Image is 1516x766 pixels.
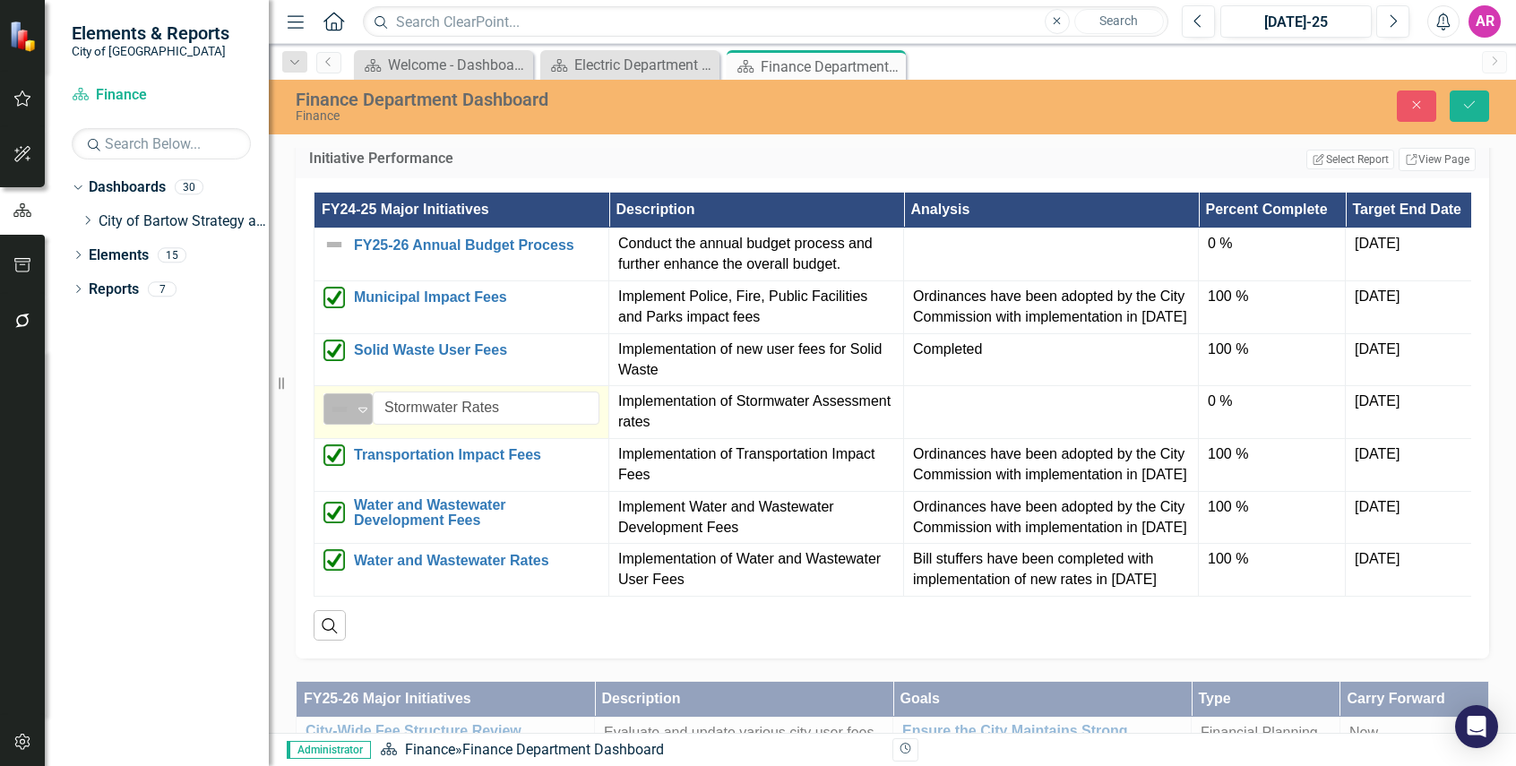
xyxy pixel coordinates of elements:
[354,342,599,358] a: Solid Waste User Fees
[296,90,960,109] div: Finance Department Dashboard
[323,340,345,361] img: Completed
[1399,148,1476,171] a: View Page
[1469,5,1501,38] button: AR
[72,22,229,44] span: Elements & Reports
[354,289,599,306] a: Municipal Impact Fees
[1099,13,1138,28] span: Search
[618,549,894,590] p: Implementation of Water and Wastewater User Fees
[354,447,599,463] a: Transportation Impact Fees
[354,237,599,254] a: FY25-26 Annual Budget Process
[363,6,1168,38] input: Search ClearPoint...
[287,741,371,759] span: Administrator
[1208,287,1336,307] div: 100 %
[89,177,166,198] a: Dashboards
[354,553,599,569] a: Water and Wastewater Rates
[309,151,846,167] h3: Initiative Performance
[1208,444,1336,465] div: 100 %
[1208,234,1336,254] div: 0 %
[296,109,960,123] div: Finance
[388,54,529,76] div: Welcome - Dashboard
[72,85,251,106] a: Finance
[175,180,203,195] div: 30
[1355,446,1400,461] span: [DATE]
[1227,12,1365,33] div: [DATE]-25
[1455,705,1498,748] div: Open Intercom Messenger
[1208,549,1336,570] div: 100 %
[574,54,715,76] div: Electric Department Dashboard
[323,549,345,571] img: Completed
[1306,150,1393,169] button: Select Report
[618,444,894,486] p: Implementation of Transportation Impact Fees
[618,234,894,275] p: Conduct the annual budget process and further enhance the overall budget.
[1355,341,1400,357] span: [DATE]
[1355,499,1400,514] span: [DATE]
[913,549,1189,590] p: Bill stuffers have been completed with implementation of new rates in [DATE]
[89,245,149,266] a: Elements
[72,44,229,58] small: City of [GEOGRAPHIC_DATA]
[913,444,1189,486] p: Ordinances have been adopted by the City Commission with implementation in [DATE]
[1220,5,1372,38] button: [DATE]-25
[373,392,599,425] input: Name
[72,128,251,159] input: Search Below...
[89,280,139,300] a: Reports
[354,497,599,529] a: Water and Wastewater Development Fees
[1355,551,1400,566] span: [DATE]
[405,741,455,758] a: Finance
[329,399,350,420] img: Not Defined
[1208,392,1336,412] div: 0 %
[148,281,177,297] div: 7
[462,741,664,758] div: Finance Department Dashboard
[1208,497,1336,518] div: 100 %
[618,392,894,433] p: Implementation of Stormwater Assessment rates
[358,54,529,76] a: Welcome - Dashboard
[1355,393,1400,409] span: [DATE]
[913,497,1189,538] p: Ordinances have been adopted by the City Commission with implementation in [DATE]
[761,56,901,78] div: Finance Department Dashboard
[1208,340,1336,360] div: 100 %
[618,497,894,538] p: Implement Water and Wastewater Development Fees
[618,340,894,381] p: Implementation of new user fees for Solid Waste
[323,287,345,308] img: Completed
[323,502,345,523] img: Completed
[323,444,345,466] img: Completed
[1355,288,1400,304] span: [DATE]
[913,287,1189,328] p: Ordinances have been adopted by the City Commission with implementation in [DATE]
[545,54,715,76] a: Electric Department Dashboard
[323,234,345,255] img: Not Defined
[380,740,879,761] div: »
[9,21,40,52] img: ClearPoint Strategy
[1074,9,1164,34] button: Search
[99,211,269,232] a: City of Bartow Strategy and Performance Dashboard
[618,287,894,328] p: Implement Police, Fire, Public Facilities and Parks impact fees
[913,340,1189,360] p: Completed
[1355,236,1400,251] span: [DATE]
[158,247,186,263] div: 15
